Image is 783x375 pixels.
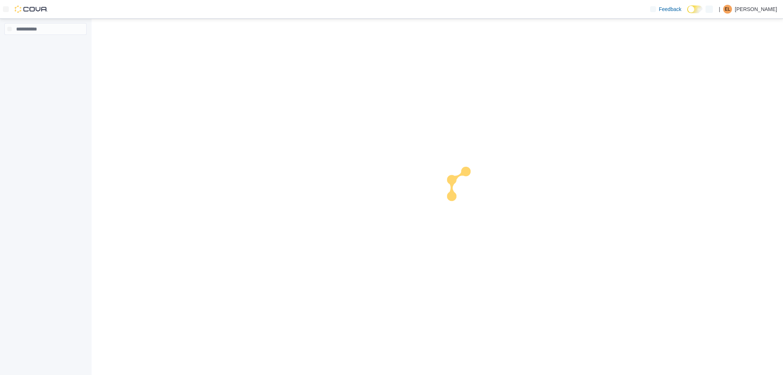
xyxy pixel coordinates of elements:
[725,5,731,14] span: EL
[687,6,703,13] input: Dark Mode
[15,6,48,13] img: Cova
[647,2,684,17] a: Feedback
[659,6,681,13] span: Feedback
[438,161,493,216] img: cova-loader
[719,5,720,14] p: |
[735,5,777,14] p: [PERSON_NAME]
[723,5,732,14] div: Ena Lee
[4,36,87,54] nav: Complex example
